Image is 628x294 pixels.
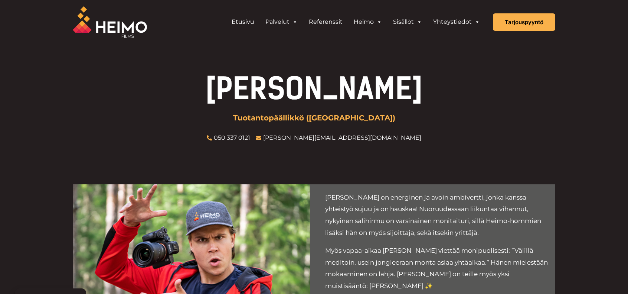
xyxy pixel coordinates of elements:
[73,6,147,38] img: Heimo Filmsin logo
[387,14,428,29] a: Sisällöt
[226,14,260,29] a: Etusivu
[428,14,485,29] a: Yhteystiedot
[222,14,489,29] aside: Header Widget 1
[263,134,421,141] a: [PERSON_NAME][EMAIL_ADDRESS][DOMAIN_NAME]
[214,134,250,141] a: 050 337 0121
[348,14,387,29] a: Heimo
[233,111,395,125] span: Tuotantopäällikkö ([GEOGRAPHIC_DATA])
[73,74,555,104] h1: [PERSON_NAME]
[260,14,303,29] a: Palvelut
[325,192,548,239] p: [PERSON_NAME] on energinen ja avoin ambivertti, jonka kanssa yhteistyö sujuu ja on hauskaa! Nuoru...
[303,14,348,29] a: Referenssit
[493,13,555,31] a: Tarjouspyyntö
[325,245,548,292] p: Myös vapaa-aikaa [PERSON_NAME] viettää monipuolisesti: ”Välillä meditoin, usein jongleeraan monta...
